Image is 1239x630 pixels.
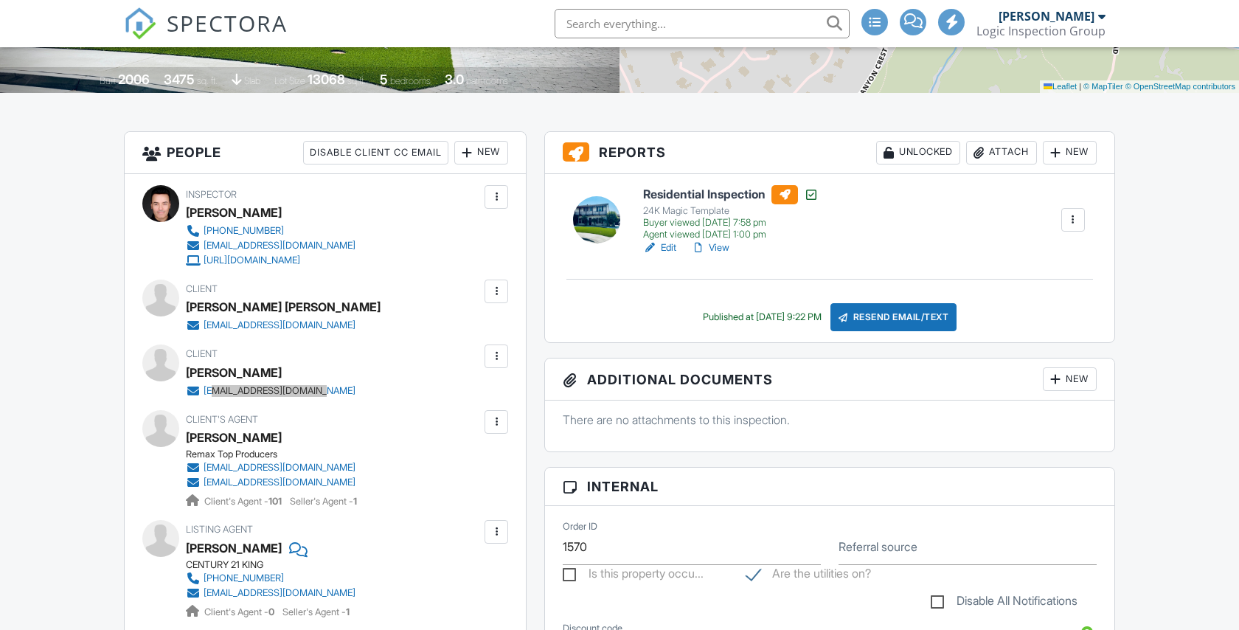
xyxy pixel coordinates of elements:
div: Attach [966,141,1037,165]
label: Order ID [563,519,597,533]
h3: Additional Documents [545,359,1114,401]
div: Disable Client CC Email [303,141,448,165]
a: View [691,240,729,255]
div: 2006 [118,72,150,87]
div: 13068 [308,72,345,87]
a: [EMAIL_ADDRESS][DOMAIN_NAME] [186,384,355,398]
span: slab [244,75,260,86]
a: [URL][DOMAIN_NAME] [186,253,355,268]
label: Disable All Notifications [931,594,1077,612]
div: [EMAIL_ADDRESS][DOMAIN_NAME] [204,587,355,599]
div: [PHONE_NUMBER] [204,572,284,584]
div: Resend Email/Text [830,303,957,331]
span: Lot Size [274,75,305,86]
div: [EMAIL_ADDRESS][DOMAIN_NAME] [204,462,355,474]
span: Client's Agent - [204,606,277,617]
h3: People [125,132,526,174]
span: | [1079,82,1081,91]
div: Agent viewed [DATE] 1:00 pm [643,229,819,240]
span: Seller's Agent - [290,496,357,507]
h3: Internal [545,468,1114,506]
span: Inspector [186,189,237,200]
div: Remax Top Producers [186,449,367,460]
p: There are no attachments to this inspection. [563,412,1097,428]
div: Buyer viewed [DATE] 7:58 pm [643,217,819,229]
a: [EMAIL_ADDRESS][DOMAIN_NAME] [186,460,355,475]
div: CENTURY 21 KING [186,559,367,571]
div: 24K Magic Template [643,205,819,217]
span: Listing Agent [186,524,253,535]
div: 3.0 [445,72,464,87]
div: 3475 [164,72,195,87]
div: Published at [DATE] 9:22 PM [703,311,822,323]
img: The Best Home Inspection Software - Spectora [124,7,156,40]
a: [PHONE_NUMBER] [186,224,355,238]
span: Seller's Agent - [282,606,350,617]
span: sq.ft. [347,75,366,86]
span: Client [186,348,218,359]
a: [EMAIL_ADDRESS][DOMAIN_NAME] [186,586,355,600]
strong: 0 [268,606,274,617]
span: Built [100,75,116,86]
span: SPECTORA [167,7,288,38]
label: Referral source [839,539,917,555]
strong: 1 [346,606,350,617]
a: [PHONE_NUMBER] [186,571,355,586]
input: Search everything... [555,9,850,38]
div: New [1043,367,1097,391]
div: Unlocked [876,141,960,165]
div: [PERSON_NAME] [999,9,1094,24]
a: [PERSON_NAME] [186,426,282,449]
h3: Reports [545,132,1114,174]
a: © MapTiler [1083,82,1123,91]
div: [EMAIL_ADDRESS][DOMAIN_NAME] [204,240,355,252]
a: SPECTORA [124,20,288,51]
a: [EMAIL_ADDRESS][DOMAIN_NAME] [186,475,355,490]
a: © OpenStreetMap contributors [1125,82,1235,91]
label: Is this property occupied? [563,567,704,585]
span: Client's Agent - [204,496,284,507]
div: [PERSON_NAME] [186,201,282,224]
span: bathrooms [466,75,508,86]
h6: Residential Inspection [643,185,819,204]
div: [PERSON_NAME] [186,361,282,384]
div: [EMAIL_ADDRESS][DOMAIN_NAME] [204,319,355,331]
div: [EMAIL_ADDRESS][DOMAIN_NAME] [204,477,355,488]
div: [URL][DOMAIN_NAME] [204,255,300,266]
div: Logic Inspection Group [976,24,1106,38]
span: sq. ft. [197,75,218,86]
span: Client [186,283,218,294]
div: [PERSON_NAME] [PERSON_NAME] [186,296,381,318]
strong: 101 [268,496,282,507]
span: bedrooms [390,75,431,86]
div: [EMAIL_ADDRESS][DOMAIN_NAME] [204,385,355,397]
a: Edit [643,240,676,255]
div: 5 [380,72,388,87]
span: Client's Agent [186,414,258,425]
a: [EMAIL_ADDRESS][DOMAIN_NAME] [186,238,355,253]
a: Residential Inspection 24K Magic Template Buyer viewed [DATE] 7:58 pm Agent viewed [DATE] 1:00 pm [643,185,819,241]
div: [PHONE_NUMBER] [204,225,284,237]
a: Leaflet [1044,82,1077,91]
label: Are the utilities on? [746,567,871,585]
a: [EMAIL_ADDRESS][DOMAIN_NAME] [186,318,369,333]
strong: 1 [353,496,357,507]
a: [PERSON_NAME] [186,537,282,559]
div: New [1043,141,1097,165]
div: New [454,141,508,165]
